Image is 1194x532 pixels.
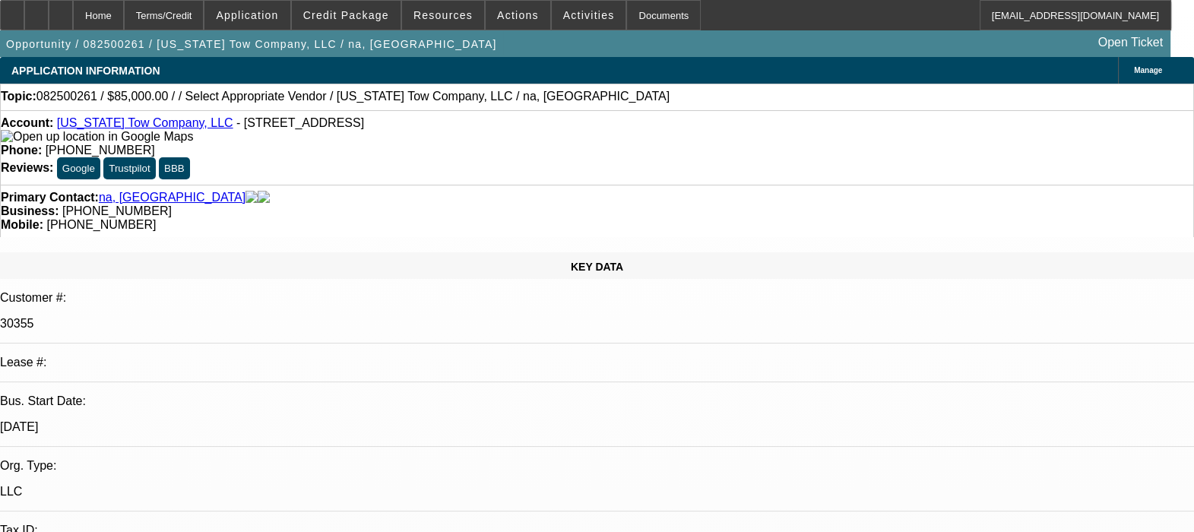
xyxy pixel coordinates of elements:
span: [PHONE_NUMBER] [62,204,172,217]
strong: Business: [1,204,59,217]
button: Actions [486,1,550,30]
span: - [STREET_ADDRESS] [236,116,364,129]
strong: Account: [1,116,53,129]
button: Activities [552,1,626,30]
span: Activities [563,9,615,21]
span: Opportunity / 082500261 / [US_STATE] Tow Company, LLC / na, [GEOGRAPHIC_DATA] [6,38,497,50]
span: [PHONE_NUMBER] [46,144,155,157]
img: linkedin-icon.png [258,191,270,204]
button: Credit Package [292,1,401,30]
a: Open Ticket [1092,30,1169,55]
span: APPLICATION INFORMATION [11,65,160,77]
span: KEY DATA [571,261,623,273]
span: 082500261 / $85,000.00 / / Select Appropriate Vendor / [US_STATE] Tow Company, LLC / na, [GEOGRAP... [36,90,670,103]
span: Credit Package [303,9,389,21]
a: [US_STATE] Tow Company, LLC [57,116,233,129]
strong: Mobile: [1,218,43,231]
img: facebook-icon.png [245,191,258,204]
span: [PHONE_NUMBER] [46,218,156,231]
button: BBB [159,157,190,179]
button: Google [57,157,100,179]
button: Trustpilot [103,157,155,179]
button: Application [204,1,290,30]
span: Manage [1134,66,1162,74]
a: na, [GEOGRAPHIC_DATA] [99,191,245,204]
strong: Reviews: [1,161,53,174]
img: Open up location in Google Maps [1,130,193,144]
span: Resources [413,9,473,21]
a: View Google Maps [1,130,193,143]
span: Application [216,9,278,21]
button: Resources [402,1,484,30]
strong: Primary Contact: [1,191,99,204]
strong: Phone: [1,144,42,157]
span: Actions [497,9,539,21]
strong: Topic: [1,90,36,103]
